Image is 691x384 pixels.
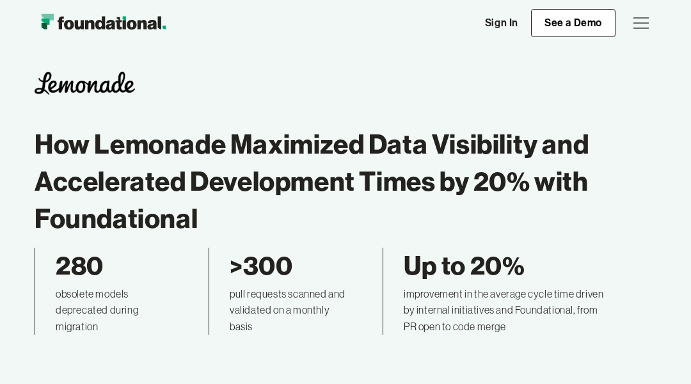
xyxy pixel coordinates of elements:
[404,248,608,284] div: Up to 20%
[531,9,616,37] a: See a Demo
[56,286,178,335] div: obsolete models deprecated during migration
[230,286,352,335] div: pull requests scanned and validated on a monthly basis
[404,286,608,335] div: improvement in the average cycle time driven by internal initiatives and Foundational, from PR op...
[35,10,172,36] img: Foundational Logo
[626,8,656,38] div: menu
[230,248,352,284] div: >300
[472,10,531,36] a: Sign In
[35,125,608,237] h1: How Lemonade Maximized Data Visibility and Accelerated Development Times by 20% with Foundational
[56,248,178,284] div: 280
[35,10,172,36] a: home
